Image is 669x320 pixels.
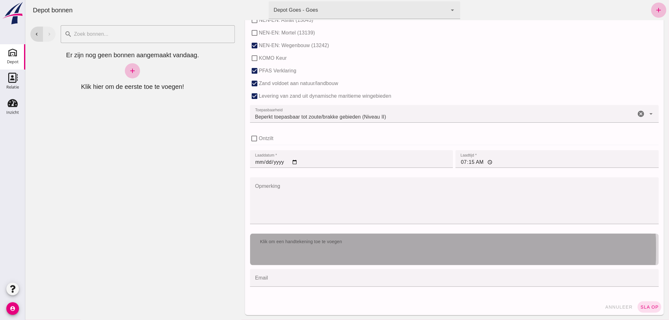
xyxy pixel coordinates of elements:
i: account_circle [6,302,19,315]
div: Er zijn nog geen bonnen aangemaakt vandaag. Klik hier om de eerste toe te voegen! [5,51,210,91]
label: KOMO Keur [234,52,261,65]
label: NEN-EN: Mortel (13139) [234,27,290,39]
div: Depot Goes - Goes [249,6,293,14]
span: sla op [615,305,634,310]
button: annuleer [577,301,610,313]
i: Wis Toepasbaarheid [612,110,620,118]
label: PFAS Verklaring [234,65,271,77]
i: search [39,30,47,38]
label: NEN-EN: Wegenbouw (13242) [234,39,304,52]
input: Zoek bonnen... [47,25,206,43]
i: arrow_drop_down [622,110,630,118]
div: Depot [7,60,19,64]
button: sla op [612,301,636,313]
label: Ontzilt [234,132,248,145]
div: Inzicht [6,110,19,114]
div: Relatie [6,85,19,89]
span: annuleer [580,305,608,310]
i: add [103,67,111,75]
img: logo-small.a267ee39.svg [1,2,24,25]
i: chevron_left [9,31,14,37]
label: Levering van zand uit dynamische maritieme wingebieden [234,90,366,102]
div: Klik om een handtekening toe te voegen [230,239,629,245]
label: Zand voldoet aan natuur/landbouw [234,77,313,90]
i: add [630,6,637,14]
label: NEN-EN: Asfalt (13043) [234,14,288,27]
i: arrow_drop_down [424,6,431,14]
div: Depot bonnen [3,6,52,15]
span: Beperkt toepasbaar tot zoute/brakke gebieden (Niveau II) [230,113,361,121]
